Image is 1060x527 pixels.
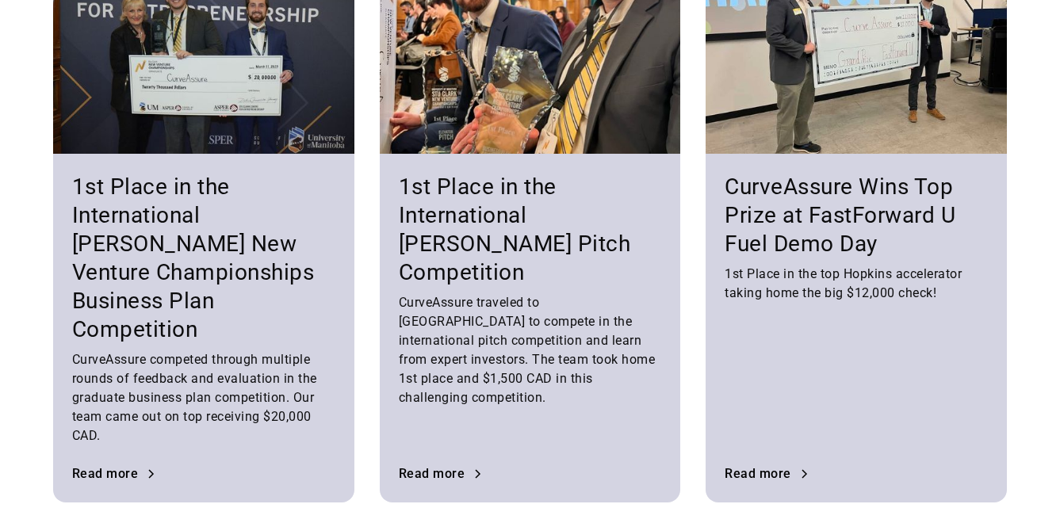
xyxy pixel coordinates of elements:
div: Read more [72,468,139,480]
div: CurveAssure competed through multiple rounds of feedback and evaluation in the graduate business ... [72,350,335,445]
h3: 1st Place in the International [PERSON_NAME] Pitch Competition [399,173,662,287]
div: Read more [399,468,465,480]
div: Read more [725,468,791,480]
div: 1st Place in the top Hopkins accelerator taking home the big $12,000 check! [725,265,988,303]
h3: 1st Place in the International [PERSON_NAME] New Venture Championships Business Plan Competition [72,173,335,344]
h3: CurveAssure Wins Top Prize at FastForward U Fuel Demo Day [725,173,988,258]
div: CurveAssure traveled to [GEOGRAPHIC_DATA] to compete in the international pitch competition and l... [399,293,662,407]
